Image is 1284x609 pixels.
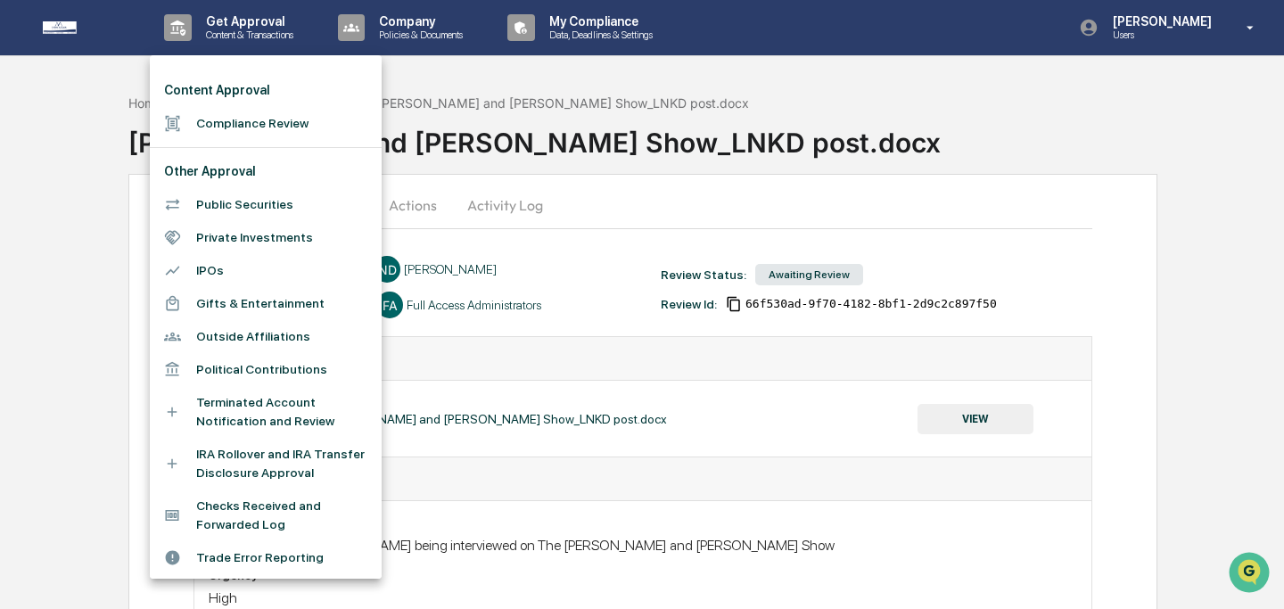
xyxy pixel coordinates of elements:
[1227,550,1275,598] iframe: Open customer support
[126,301,216,316] a: Powered byPylon
[18,260,32,275] div: 🔎
[150,107,382,140] li: Compliance Review
[150,188,382,221] li: Public Securities
[150,574,382,607] li: My Requests
[150,490,382,541] li: Checks Received and Forwarded Log
[150,221,382,254] li: Private Investments
[177,302,216,316] span: Pylon
[150,541,382,574] li: Trade Error Reporting
[150,320,382,353] li: Outside Affiliations
[36,225,115,243] span: Preclearance
[147,225,221,243] span: Attestations
[150,287,382,320] li: Gifts & Entertainment
[36,259,112,276] span: Data Lookup
[18,37,325,66] p: How can we help?
[150,438,382,490] li: IRA Rollover and IRA Transfer Disclosure Approval
[18,226,32,241] div: 🖐️
[150,386,382,438] li: Terminated Account Notification and Review
[150,74,382,107] li: Content Approval
[150,353,382,386] li: Political Contributions
[150,254,382,287] li: IPOs
[150,155,382,188] li: Other Approval
[303,142,325,163] button: Start new chat
[129,226,144,241] div: 🗄️
[122,218,228,250] a: 🗄️Attestations
[11,251,119,284] a: 🔎Data Lookup
[61,136,292,154] div: Start new chat
[18,136,50,169] img: 1746055101610-c473b297-6a78-478c-a979-82029cc54cd1
[61,154,233,169] div: We're offline, we'll be back soon
[11,218,122,250] a: 🖐️Preclearance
